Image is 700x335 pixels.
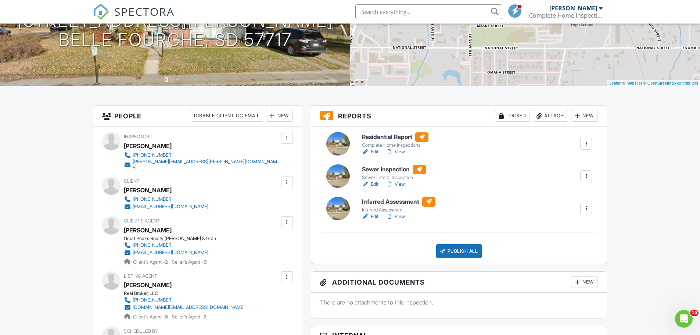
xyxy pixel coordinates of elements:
[643,81,698,85] a: © OpenStreetMap contributors
[124,296,245,304] a: [PHONE_NUMBER]
[622,81,642,85] a: © MapTiler
[124,273,157,279] span: Listing Agent
[362,207,435,213] div: Infarred Assessment
[362,165,426,174] h6: Sewer Inspection
[114,4,175,19] span: SPECTORA
[362,213,378,220] a: Edit
[362,197,435,213] a: Infarred Assessment Infarred Assessment
[124,140,172,152] div: [PERSON_NAME]
[311,272,607,293] h3: Additional Documents
[124,203,208,210] a: [EMAIL_ADDRESS][DOMAIN_NAME]
[124,159,279,171] a: [PERSON_NAME][EMAIL_ADDRESS][PERSON_NAME][DOMAIN_NAME]
[675,310,693,328] iframe: Intercom live chat
[533,110,568,122] div: Attach
[124,304,245,311] a: [DOMAIN_NAME][EMAIL_ADDRESS][DOMAIN_NAME]
[362,142,428,148] div: Complete Home Inspections
[93,106,302,126] h3: People
[124,328,158,334] span: Scheduled By
[164,76,168,83] div: 0
[133,196,173,202] div: [PHONE_NUMBER]
[133,159,279,171] div: [PERSON_NAME][EMAIL_ADDRESS][PERSON_NAME][DOMAIN_NAME]
[133,250,208,256] div: [EMAIL_ADDRESS][DOMAIN_NAME]
[133,204,208,210] div: [EMAIL_ADDRESS][DOMAIN_NAME]
[133,152,173,158] div: [PHONE_NUMBER]
[93,4,109,20] img: The Best Home Inspection Software - Spectora
[124,185,172,196] div: [PERSON_NAME]
[362,165,426,181] a: Sewer Inspection Sewer Lateral Inspection
[124,134,149,139] span: Inspector
[266,110,293,122] div: New
[124,225,172,236] a: [PERSON_NAME]
[362,197,435,207] h6: Infarred Assessment
[172,314,207,320] span: Seller's Agent -
[93,10,175,25] a: SPECTORA
[204,259,207,265] strong: 0
[607,80,700,86] div: |
[362,132,428,142] h6: Residential Report
[124,218,160,224] span: Client's Agent
[362,181,378,188] a: Edit
[124,291,251,296] div: Real Broker, LLC
[124,178,140,184] span: Client
[165,259,168,265] strong: 2
[320,298,598,306] p: There are no attachments to this inspection.
[571,276,598,288] div: New
[386,148,405,156] a: View
[133,297,173,303] div: [PHONE_NUMBER]
[311,106,607,126] h3: Reports
[362,132,428,149] a: Residential Report Complete Home Inspections
[549,4,597,12] div: [PERSON_NAME]
[133,242,173,248] div: [PHONE_NUMBER]
[436,244,482,258] div: Publish All
[204,314,207,320] strong: 2
[355,4,502,19] input: Search everything...
[124,196,208,203] a: [PHONE_NUMBER]
[124,279,172,291] a: [PERSON_NAME]
[165,314,168,320] strong: 8
[169,78,180,83] span: sq. ft.
[124,249,210,256] a: [EMAIL_ADDRESS][DOMAIN_NAME]
[362,148,378,156] a: Edit
[529,12,603,19] div: Complete Home Inspections LLC
[133,259,169,265] span: Client's Agent -
[191,110,263,122] div: Disable Client CC Email
[17,11,333,50] h1: [STREET_ADDRESS][PERSON_NAME] Belle Fourche, SD 57717
[172,259,207,265] span: Seller's Agent -
[690,310,699,316] span: 10
[124,152,279,159] a: [PHONE_NUMBER]
[124,236,216,242] div: Great Peaks Realty [PERSON_NAME] & Gran
[495,110,530,122] div: Locked
[133,304,245,310] div: [DOMAIN_NAME][EMAIL_ADDRESS][DOMAIN_NAME]
[609,81,621,85] a: Leaflet
[571,110,598,122] div: New
[133,314,169,320] span: Client's Agent -
[386,181,405,188] a: View
[386,213,405,220] a: View
[124,242,210,249] a: [PHONE_NUMBER]
[362,175,426,181] div: Sewer Lateral Inspection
